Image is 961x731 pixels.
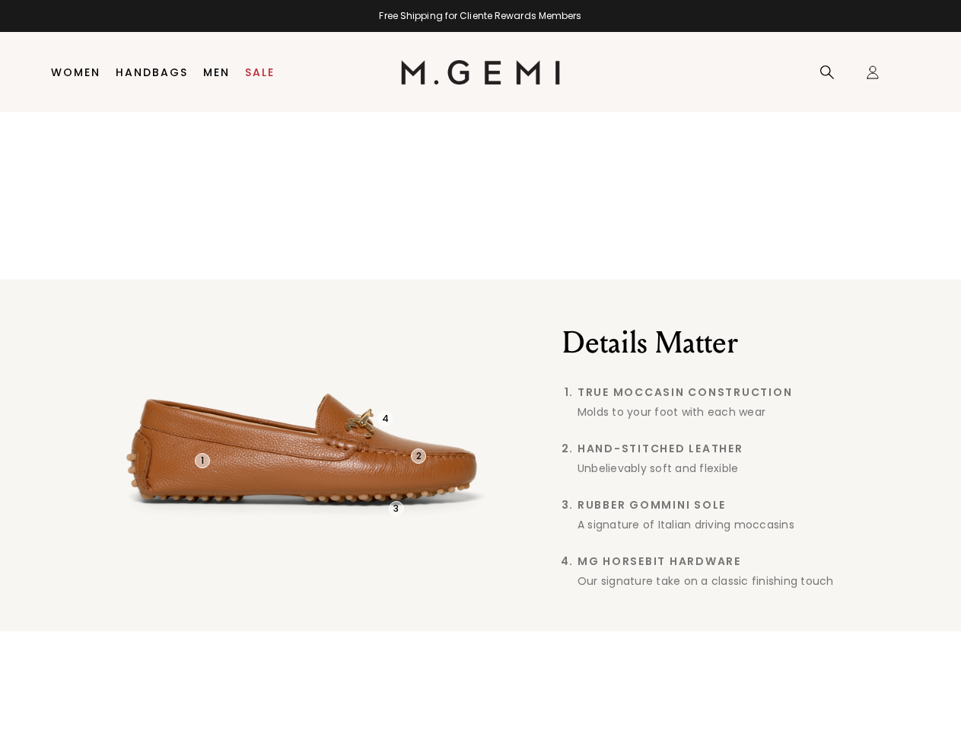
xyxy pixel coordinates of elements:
a: Handbags [116,66,188,78]
a: Sale [245,66,275,78]
span: True Moccasin Construction [578,386,868,398]
div: 2 [411,448,426,464]
div: Molds to your foot with each wear [578,404,868,420]
a: Men [203,66,230,78]
div: 3 [389,501,404,516]
div: 4 [377,411,393,426]
div: A signature of Italian driving moccasins [578,517,868,532]
div: 1 [195,453,210,468]
span: Hand-Stitched Leather [578,442,868,455]
h2: Details Matter [562,324,868,361]
img: M.Gemi [401,60,560,85]
div: Our signature take on a classic finishing touch [578,573,868,589]
div: Unbelievably soft and flexible [578,461,868,476]
span: MG Horsebit Hardware [578,555,868,567]
a: Women [51,66,100,78]
span: Rubber Gommini Sole [578,499,868,511]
